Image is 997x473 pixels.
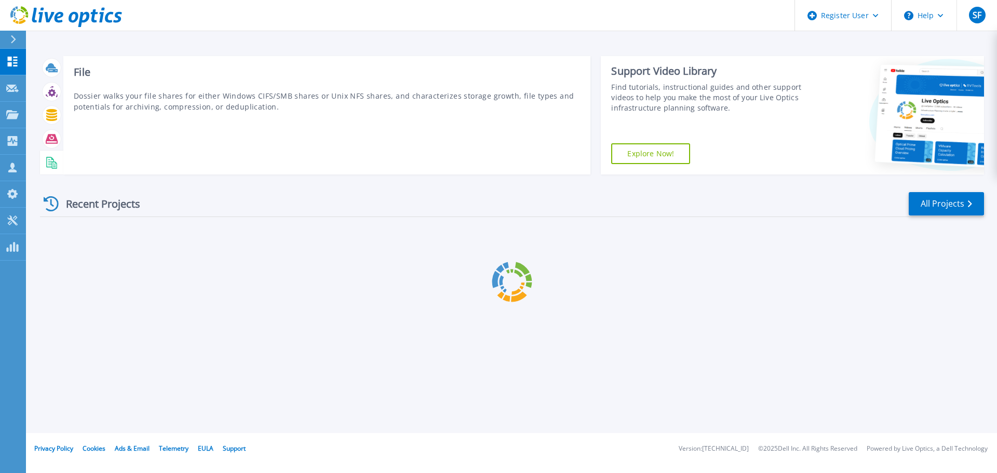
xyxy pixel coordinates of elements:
a: All Projects [909,192,984,215]
div: Support Video Library [611,64,806,78]
li: © 2025 Dell Inc. All Rights Reserved [758,445,857,452]
h3: File [74,66,581,78]
div: Find tutorials, instructional guides and other support videos to help you make the most of your L... [611,82,806,113]
a: Ads & Email [115,444,150,453]
span: SF [973,11,981,19]
a: Support [223,444,246,453]
div: Recent Projects [40,191,154,217]
p: Dossier walks your file shares for either Windows CIFS/SMB shares or Unix NFS shares, and charact... [74,90,581,112]
a: Privacy Policy [34,444,73,453]
li: Version: [TECHNICAL_ID] [679,445,749,452]
li: Powered by Live Optics, a Dell Technology [867,445,988,452]
a: Explore Now! [611,143,690,164]
a: Cookies [83,444,105,453]
a: EULA [198,444,213,453]
a: Telemetry [159,444,188,453]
